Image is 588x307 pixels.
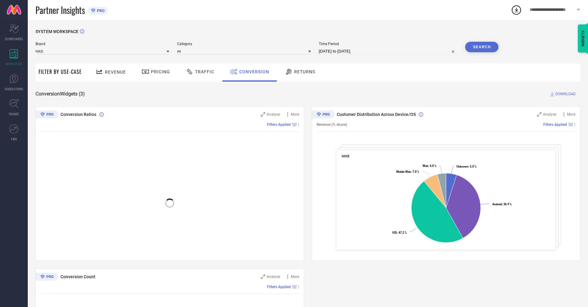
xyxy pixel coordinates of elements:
[567,112,575,117] span: More
[337,112,416,117] span: Customer Distribution Across Device/OS
[543,122,567,127] span: Filters Applied
[492,203,502,206] tspan: Android
[317,122,347,127] span: Revenue (% share)
[35,29,78,34] span: SYSTEM WORKSPACE
[35,91,85,97] span: Conversion Widgets ( 3 )
[261,112,265,117] svg: Zoom
[60,274,95,279] span: Conversion Count
[39,68,82,75] span: Filter By Use-Case
[267,122,291,127] span: Filters Applied
[35,4,85,16] span: Partner Insights
[291,275,299,279] span: More
[267,275,280,279] span: Analyse
[396,170,419,173] text: : 7.0 %
[392,231,397,234] tspan: IOS
[9,112,19,116] span: TRENDS
[298,285,299,289] span: |
[239,69,269,74] span: Conversion
[267,285,291,289] span: Filters Applied
[342,154,350,158] span: NIKE
[319,42,458,46] span: Time Period
[6,62,23,66] span: WORKSPACE
[457,165,468,168] tspan: Unknown
[555,91,576,97] span: DOWNLOAD
[312,110,335,120] div: Premium
[35,42,169,46] span: Brand
[35,273,58,282] div: Premium
[543,112,556,117] span: Analyse
[95,8,105,13] span: PRO
[294,69,315,74] span: Returns
[195,69,214,74] span: Traffic
[465,42,498,52] button: Search
[267,112,280,117] span: Analyse
[574,122,575,127] span: |
[511,4,522,15] div: Open download list
[261,275,265,279] svg: Zoom
[298,122,299,127] span: |
[11,137,17,141] span: FWD
[423,164,436,168] text: : 4.0 %
[396,170,411,173] tspan: Mobile Web
[177,42,311,46] span: Category
[537,112,541,117] svg: Zoom
[457,165,477,168] text: : 5.0 %
[35,110,58,120] div: Premium
[105,70,126,75] span: Revenue
[319,48,458,55] input: Select time period
[5,36,23,41] span: SCORECARDS
[291,112,299,117] span: More
[492,203,512,206] text: : 36.9 %
[60,112,96,117] span: Conversion Ratios
[151,69,170,74] span: Pricing
[423,164,428,168] tspan: Web
[392,231,407,234] text: : 47.2 %
[5,87,23,91] span: SUGGESTIONS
